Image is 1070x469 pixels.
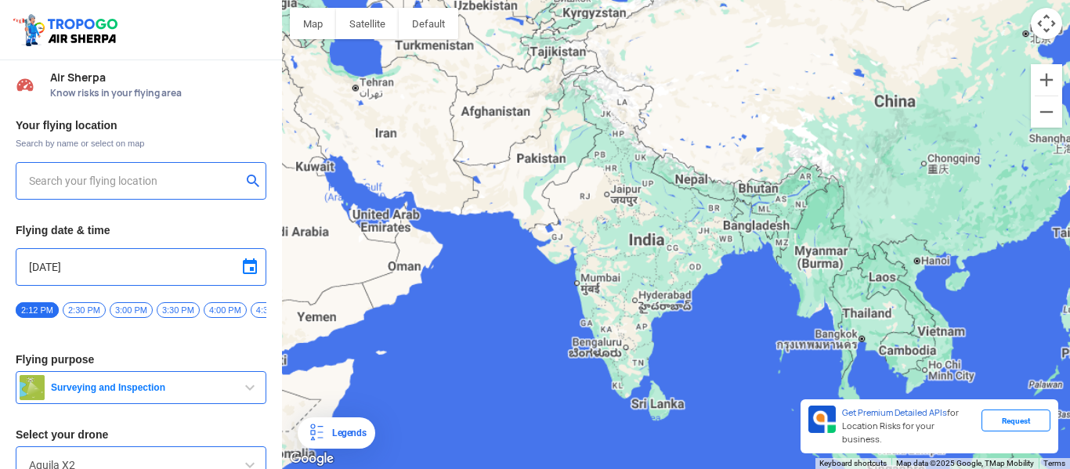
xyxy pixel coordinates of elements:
span: Air Sherpa [50,71,266,84]
img: Premium APIs [808,406,836,433]
button: Show satellite imagery [336,8,399,39]
div: for Location Risks for your business. [836,406,981,447]
img: ic_tgdronemaps.svg [12,12,123,48]
span: 2:30 PM [63,302,106,318]
div: Request [981,409,1050,431]
span: Know risks in your flying area [50,87,266,99]
h3: Flying date & time [16,225,266,236]
span: 3:30 PM [157,302,200,318]
span: 2:12 PM [16,302,59,318]
input: Select Date [29,258,253,276]
span: Surveying and Inspection [45,381,240,394]
button: Show street map [290,8,336,39]
a: Terms [1043,459,1065,467]
a: Open this area in Google Maps (opens a new window) [286,449,338,469]
button: Map camera controls [1031,8,1062,39]
input: Search your flying location [29,171,241,190]
button: Keyboard shortcuts [819,458,887,469]
span: Search by name or select on map [16,137,266,150]
button: Surveying and Inspection [16,371,266,404]
span: 4:00 PM [204,302,247,318]
img: Google [286,449,338,469]
button: Zoom in [1031,64,1062,96]
button: Zoom out [1031,96,1062,128]
h3: Flying purpose [16,354,266,365]
h3: Select your drone [16,429,266,440]
span: 3:00 PM [110,302,153,318]
span: Map data ©2025 Google, TMap Mobility [896,459,1034,467]
img: Legends [307,424,326,442]
h3: Your flying location [16,120,266,131]
div: Legends [326,424,366,442]
span: Get Premium Detailed APIs [842,407,947,418]
img: survey.png [20,375,45,400]
span: 4:30 PM [251,302,294,318]
img: Risk Scores [16,75,34,94]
